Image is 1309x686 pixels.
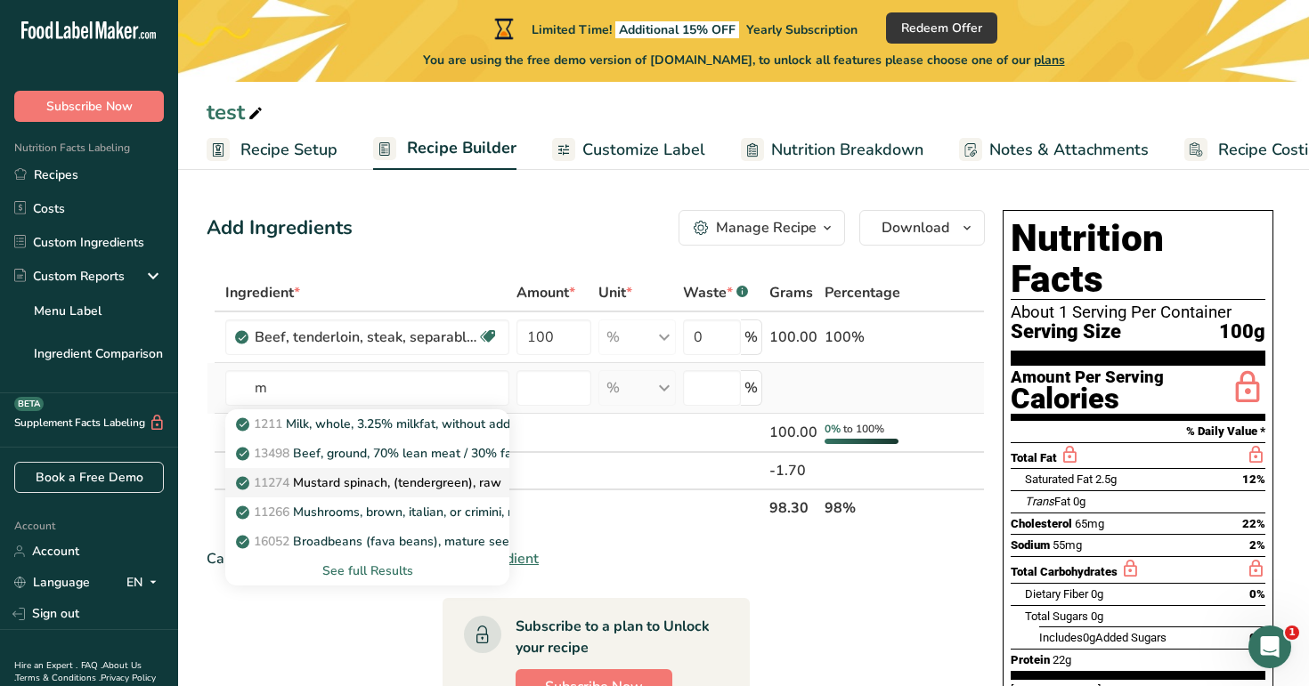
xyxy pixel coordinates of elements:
span: 16052 [254,533,289,550]
p: Beef, ground, 70% lean meat / 30% fat, raw [240,444,545,463]
span: plans [1034,52,1065,69]
div: BETA [14,397,44,411]
a: FAQ . [81,659,102,672]
span: 0g [1091,587,1103,601]
div: Limited Time! [491,18,858,39]
section: % Daily Value * [1011,421,1265,442]
a: About Us . [14,659,142,684]
div: EN [126,572,164,593]
a: Recipe Builder [373,128,516,171]
a: Recipe Setup [207,130,337,170]
div: See full Results [240,561,495,580]
a: Book a Free Demo [14,462,164,493]
span: Recipe Builder [407,136,516,160]
a: Terms & Conditions . [15,672,101,684]
th: Net Totals [222,488,766,526]
span: Includes Added Sugars [1039,631,1167,644]
div: 100% [825,327,900,348]
div: test [207,96,266,128]
span: Additional 15% OFF [615,21,739,38]
button: Download [859,210,985,246]
span: 100g [1219,321,1265,343]
a: 11266Mushrooms, brown, italian, or crimini, raw [225,497,509,527]
span: 2.5g [1095,472,1117,486]
button: Subscribe Now [14,91,164,122]
span: Dietary Fiber [1025,587,1088,601]
span: 13498 [254,445,289,462]
span: 2% [1249,538,1265,552]
button: Redeem Offer [886,12,997,44]
span: Fat [1025,495,1070,508]
span: Ingredient [225,282,300,303]
span: 65mg [1075,517,1104,530]
span: Customize Label [582,138,705,162]
span: 0% [1249,587,1265,601]
div: Amount Per Serving [1011,369,1164,386]
span: Notes & Attachments [989,138,1149,162]
a: 11274Mustard spinach, (tendergreen), raw [225,468,509,497]
p: Mustard spinach, (tendergreen), raw [240,473,501,492]
span: 12% [1242,472,1265,486]
span: Unit [598,282,632,303]
div: Waste [683,282,748,303]
span: Recipe Setup [240,138,337,162]
h1: Nutrition Facts [1011,218,1265,300]
div: Can't find your ingredient? [207,548,985,569]
a: Hire an Expert . [14,659,77,672]
div: Subscribe to a plan to Unlock your recipe [516,616,714,658]
div: 100.00 [769,422,817,443]
span: Redeem Offer [901,19,982,37]
span: 22g [1053,653,1071,666]
span: Protein [1011,653,1050,666]
span: to 100% [843,422,884,436]
a: Nutrition Breakdown [741,130,923,170]
p: Broadbeans (fava beans), mature seeds, raw [240,532,551,551]
button: Manage Recipe [679,210,845,246]
a: Notes & Attachments [959,130,1149,170]
div: Calories [1011,386,1164,412]
span: Yearly Subscription [746,21,858,38]
div: See full Results [225,556,509,585]
span: Download [882,217,949,238]
span: 0g [1083,631,1095,644]
span: Amount [516,282,575,303]
i: Trans [1025,495,1054,508]
span: Nutrition Breakdown [771,138,923,162]
a: 1211Milk, whole, 3.25% milkfat, without added vitamin A and [MEDICAL_DATA] [225,409,509,439]
input: Add Ingredient [225,370,509,406]
div: Beef, tenderloin, steak, separable lean only, trimmed to 1/8" fat, all grades, raw [255,327,477,348]
span: 0g [1091,609,1103,623]
span: 1 [1285,625,1299,640]
div: Add Ingredients [207,214,353,243]
span: 11274 [254,474,289,491]
div: About 1 Serving Per Container [1011,303,1265,321]
span: Percentage [825,282,900,303]
p: Mushrooms, brown, italian, or crimini, raw [240,503,530,521]
span: 0g [1073,495,1085,508]
a: 16052Broadbeans (fava beans), mature seeds, raw [225,527,509,556]
span: Serving Size [1011,321,1121,343]
a: Customize Label [552,130,705,170]
a: 13498Beef, ground, 70% lean meat / 30% fat, raw [225,439,509,468]
span: 1211 [254,416,282,432]
span: 0% [825,422,841,436]
div: 100.00 [769,327,817,348]
span: 11266 [254,504,289,521]
span: Cholesterol [1011,517,1072,530]
span: Total Fat [1011,451,1057,464]
iframe: Intercom live chat [1248,625,1291,668]
span: Subscribe Now [46,97,133,116]
span: 22% [1242,517,1265,530]
span: Total Carbohydrates [1011,565,1118,578]
span: You are using the free demo version of [DOMAIN_NAME], to unlock all features please choose one of... [423,51,1065,69]
span: Saturated Fat [1025,472,1093,486]
th: 98.30 [766,488,821,526]
th: 98% [821,488,904,526]
span: 55mg [1053,538,1082,552]
span: Sodium [1011,538,1050,552]
p: Milk, whole, 3.25% milkfat, without added vitamin A and [MEDICAL_DATA] [240,415,714,433]
span: Grams [769,282,813,303]
a: Privacy Policy [101,672,156,684]
a: Language [14,567,90,598]
div: Manage Recipe [716,217,817,238]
